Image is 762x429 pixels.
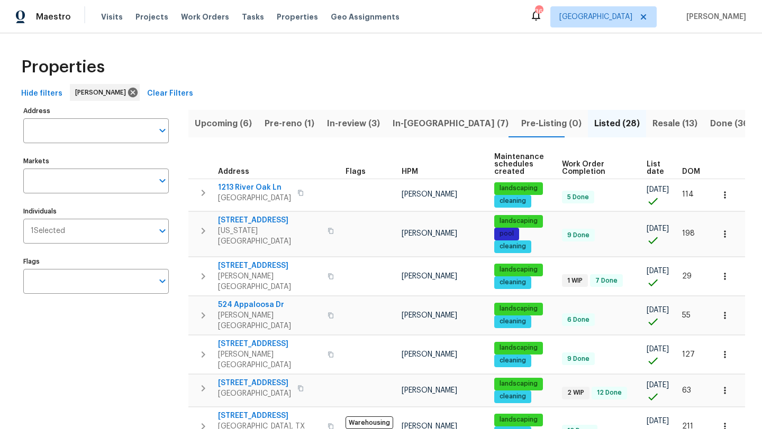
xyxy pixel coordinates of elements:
span: Work Order Completion [562,161,629,175]
button: Open [155,173,170,188]
span: HPM [402,168,418,175]
button: Open [155,123,170,138]
span: landscaping [495,304,542,313]
span: Pre-reno (1) [265,116,314,131]
span: 2 WIP [563,388,588,397]
button: Open [155,223,170,238]
span: [PERSON_NAME] [402,230,457,237]
span: [STREET_ADDRESS] [218,411,321,421]
span: 524 Appaloosa Dr [218,300,321,310]
span: [STREET_ADDRESS] [218,260,321,271]
span: [PERSON_NAME] [402,273,457,280]
span: Projects [135,12,168,22]
label: Flags [23,258,169,265]
span: landscaping [495,343,542,352]
span: Tasks [242,13,264,21]
span: Resale (13) [652,116,697,131]
span: [STREET_ADDRESS] [218,215,321,226]
label: Markets [23,158,169,164]
span: Upcoming (6) [195,116,252,131]
span: Properties [277,12,318,22]
span: [DATE] [647,306,669,314]
span: Properties [21,62,105,72]
span: Hide filters [21,87,62,100]
span: landscaping [495,184,542,193]
span: 29 [682,273,692,280]
span: Maestro [36,12,71,22]
span: Pre-Listing (0) [521,116,582,131]
span: [US_STATE][GEOGRAPHIC_DATA] [218,226,321,247]
span: [DATE] [647,186,669,193]
span: cleaning [495,242,530,251]
span: 9 Done [563,355,594,363]
span: [DATE] [647,267,669,275]
span: Maintenance schedules created [494,153,544,175]
span: [GEOGRAPHIC_DATA] [218,388,291,399]
span: [DATE] [647,381,669,389]
button: Clear Filters [143,84,197,104]
span: [PERSON_NAME] [402,191,457,198]
span: [PERSON_NAME] [402,312,457,319]
span: [STREET_ADDRESS] [218,339,321,349]
span: Address [218,168,249,175]
span: 1213 River Oak Ln [218,182,291,193]
span: 5 Done [563,193,593,202]
span: 9 Done [563,231,594,240]
span: [PERSON_NAME] [682,12,746,22]
span: 63 [682,387,691,394]
span: landscaping [495,265,542,274]
span: landscaping [495,379,542,388]
span: cleaning [495,278,530,287]
span: Visits [101,12,123,22]
span: In-review (3) [327,116,380,131]
span: cleaning [495,392,530,401]
span: Geo Assignments [331,12,400,22]
span: In-[GEOGRAPHIC_DATA] (7) [393,116,509,131]
span: [STREET_ADDRESS] [218,378,291,388]
span: [PERSON_NAME] [402,387,457,394]
span: Work Orders [181,12,229,22]
label: Address [23,108,169,114]
span: 12 Done [593,388,626,397]
span: [PERSON_NAME] [75,87,130,98]
span: cleaning [495,197,530,206]
span: [PERSON_NAME][GEOGRAPHIC_DATA] [218,310,321,331]
span: List date [647,161,664,175]
span: Flags [346,168,366,175]
span: Listed (28) [594,116,640,131]
div: 36 [535,6,542,17]
span: [GEOGRAPHIC_DATA] [218,193,291,203]
span: 6 Done [563,315,594,324]
span: cleaning [495,317,530,326]
span: 1 WIP [563,276,587,285]
span: DOM [682,168,700,175]
span: Done (367) [710,116,757,131]
span: Clear Filters [147,87,193,100]
span: [DATE] [647,346,669,353]
span: [PERSON_NAME] [402,351,457,358]
label: Individuals [23,208,169,215]
span: [GEOGRAPHIC_DATA] [559,12,632,22]
span: 55 [682,312,691,319]
span: 127 [682,351,695,358]
span: 114 [682,191,694,198]
span: pool [495,229,518,238]
span: landscaping [495,415,542,424]
div: [PERSON_NAME] [70,84,140,101]
button: Hide filters [17,84,67,104]
span: 1 Selected [31,227,65,236]
span: 198 [682,230,695,237]
span: [PERSON_NAME][GEOGRAPHIC_DATA] [218,271,321,292]
span: landscaping [495,217,542,226]
span: [DATE] [647,225,669,232]
button: Open [155,274,170,288]
span: 7 Done [591,276,622,285]
span: Warehousing [346,416,393,429]
span: cleaning [495,356,530,365]
span: [PERSON_NAME][GEOGRAPHIC_DATA] [218,349,321,370]
span: [DATE] [647,417,669,425]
